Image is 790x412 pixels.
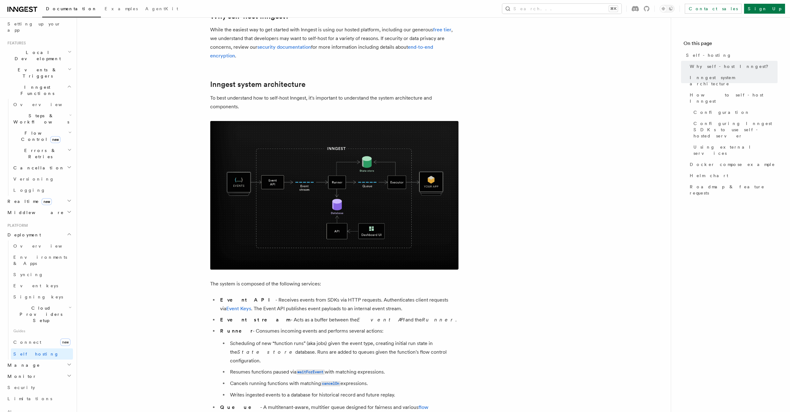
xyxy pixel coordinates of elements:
span: Flow Control [11,130,68,142]
strong: Event API [220,297,275,303]
span: Documentation [46,6,97,11]
li: Cancels running functions with matching expressions. [228,379,458,388]
a: Roadmap & feature requests [687,181,778,199]
span: Steps & Workflows [11,113,69,125]
button: Local Development [5,47,73,64]
span: Overview [13,102,77,107]
em: State store [237,349,295,355]
span: Configuring Inngest SDKs to use self-hosted server [693,120,778,139]
span: Self hosting [13,352,59,356]
a: Signing keys [11,291,73,302]
span: Syncing [13,272,43,277]
kbd: ⌘K [609,6,618,12]
li: Writes ingested events to a database for historical record and future replay. [228,391,458,399]
button: Flow Controlnew [11,128,73,145]
a: Setting up your app [5,18,73,36]
a: Sign Up [744,4,785,14]
span: Cloud Providers Setup [11,305,69,324]
a: AgentKit [142,2,182,17]
span: Errors & Retries [11,147,67,160]
a: Logging [11,185,73,196]
button: Search...⌘K [502,4,621,14]
button: Cancellation [11,162,73,173]
span: How to self-host Inngest [690,92,778,104]
a: Documentation [42,2,101,17]
li: Resumes functions paused via with matching expressions. [228,368,458,377]
a: Limitations [5,393,73,404]
li: Scheduling of new “function runs” (aka jobs) given the event type, creating initial run state in ... [228,339,458,365]
a: Overview [11,240,73,252]
strong: Event stream [220,317,291,323]
em: Runner [422,317,455,323]
span: Setting up your app [7,21,61,33]
a: security documentation [257,44,311,50]
span: Event keys [13,283,58,288]
button: Steps & Workflows [11,110,73,128]
span: Logging [13,188,46,193]
a: Using external services [691,141,778,159]
button: Realtimenew [5,196,73,207]
button: Manage [5,360,73,371]
p: The system is composed of the following services: [210,280,458,288]
strong: Queue [220,404,260,410]
span: Middleware [5,209,64,216]
button: Inngest Functions [5,82,73,99]
span: Realtime [5,198,52,204]
span: Helm chart [690,172,728,179]
strong: Runner [220,328,253,334]
button: Middleware [5,207,73,218]
p: While the easiest way to get started with Inngest is using our hosted platform, including our gen... [210,25,458,60]
a: waitForEvent [296,369,325,375]
a: How to self-host Inngest [687,89,778,107]
a: Examples [101,2,142,17]
a: Event Keys [226,306,251,311]
button: Toggle dark mode [660,5,675,12]
span: Versioning [13,177,54,181]
button: Errors & Retries [11,145,73,162]
span: Inngest system architecture [690,74,778,87]
span: Monitor [5,373,37,379]
a: Self hosting [11,348,73,360]
span: Guides [11,326,73,336]
a: Connectnew [11,336,73,348]
a: cancelOn [321,380,341,386]
a: Syncing [11,269,73,280]
a: Overview [11,99,73,110]
a: Why self-host Inngest? [687,61,778,72]
div: Inngest Functions [5,99,73,196]
button: Events & Triggers [5,64,73,82]
button: Deployment [5,229,73,240]
span: Local Development [5,49,68,62]
span: Manage [5,362,40,368]
a: Self-hosting [684,50,778,61]
span: Security [7,385,35,390]
li: - Consumes incoming events and performs several actions: [218,327,458,399]
div: Deployment [5,240,73,360]
span: Using external services [693,144,778,156]
span: Roadmap & feature requests [690,184,778,196]
span: Configuration [693,109,750,115]
span: Features [5,41,26,46]
span: Examples [105,6,138,11]
span: new [60,338,70,346]
span: Docker compose example [690,161,775,168]
li: - Receives events from SDKs via HTTP requests. Authenticates client requests via . The Event API ... [218,296,458,313]
span: Deployment [5,232,41,238]
em: Event API [357,317,405,323]
span: AgentKit [145,6,178,11]
span: Inngest Functions [5,84,67,96]
span: Environments & Apps [13,255,67,266]
code: cancelOn [321,381,341,386]
span: Signing keys [13,294,63,299]
a: Inngest system architecture [687,72,778,89]
a: free tier [433,27,451,33]
p: To best understand how to self-host Inngest, it's important to understand the system architecture... [210,94,458,111]
span: Overview [13,244,77,249]
span: Why self-host Inngest? [690,63,773,69]
code: waitForEvent [296,369,325,375]
span: new [50,136,61,143]
a: Event keys [11,280,73,291]
a: Helm chart [687,170,778,181]
span: Connect [13,340,41,345]
a: Docker compose example [687,159,778,170]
